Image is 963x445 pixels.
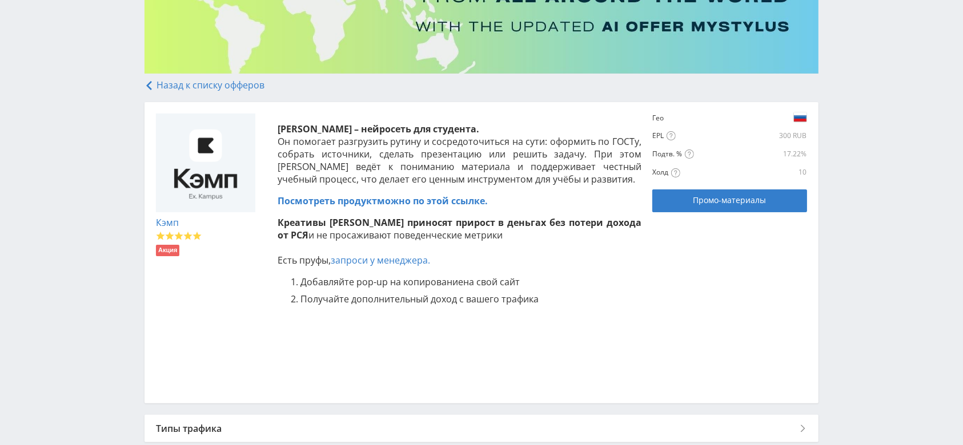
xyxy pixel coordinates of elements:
[300,276,463,288] span: Добавляйте pop-up на копирование
[331,254,430,266] a: запроси у менеджера.
[156,245,179,256] li: Акция
[652,168,755,177] div: Холд
[278,216,641,241] strong: Креативы [PERSON_NAME] приносят прирост в деньгах без потери дохода от РСЯ
[278,123,479,135] strong: .
[757,149,807,159] div: 17.22%
[145,415,818,442] div: Типы трафика
[278,195,377,207] span: Посмотреть продукт
[300,293,539,305] span: Получайте дополнительный доход с вашего трафика
[278,123,476,135] span: [PERSON_NAME] – нейросеть для студента
[156,114,255,213] img: ba53b63cbd4b22e3a9e12984e454c4b4.jpeg
[652,189,806,212] a: Промо-материалы
[156,216,179,229] a: Кэмп
[278,123,641,185] p: .
[652,114,689,123] div: Гео
[308,229,503,241] span: и не просаживают поведенческие метрики
[652,149,755,159] div: Подтв. %
[793,110,807,124] img: e19fcd9231212a64c934454d68839819.png
[278,135,641,185] span: Он помогает разгрузить рутину и сосредоточиться на сути: оформить по ГОСТу, собрать источники, сд...
[145,79,264,91] a: Назад к списку офферов
[278,216,641,266] p: Есть пруфы,
[692,131,807,140] div: 300 RUB
[463,276,520,288] span: на свой сайт
[278,195,488,207] a: Посмотреть продуктможно по этой ссылке.
[652,131,689,141] div: EPL
[693,196,766,205] span: Промо-материалы
[757,168,807,177] div: 10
